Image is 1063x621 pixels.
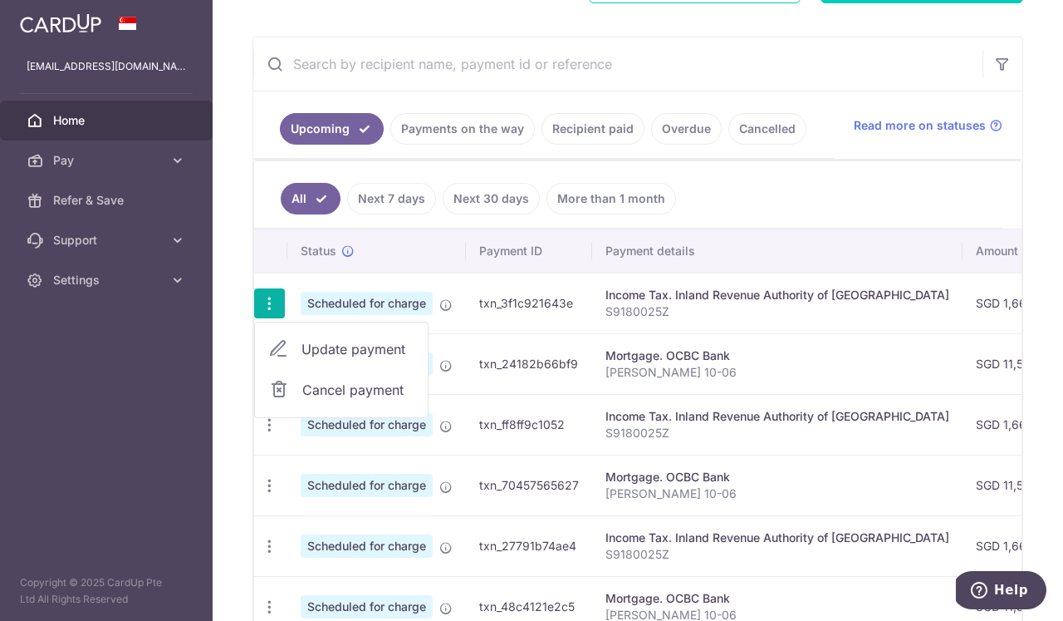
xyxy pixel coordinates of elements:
[301,595,433,619] span: Scheduled for charge
[53,192,163,209] span: Refer & Save
[605,485,949,502] p: [PERSON_NAME] 10-06
[605,546,949,563] p: S9180025Z
[605,469,949,485] div: Mortgage. OCBC Bank
[20,13,101,33] img: CardUp
[390,113,535,145] a: Payments on the way
[53,232,163,249] span: Support
[301,413,433,436] span: Scheduled for charge
[466,455,592,515] td: txn_70457565627
[280,113,384,145] a: Upcoming
[592,229,963,273] th: Payment details
[301,243,336,259] span: Status
[605,347,949,364] div: Mortgage. OCBC Bank
[53,152,163,169] span: Pay
[651,113,722,145] a: Overdue
[605,530,949,546] div: Income Tax. Inland Revenue Authority of [GEOGRAPHIC_DATA]
[466,333,592,394] td: txn_24182b66bf9
[281,183,340,214] a: All
[466,273,592,333] td: txn_3f1c921643e
[854,117,1002,134] a: Read more on statuses
[466,394,592,455] td: txn_ff8ff9c1052
[466,229,592,273] th: Payment ID
[605,364,949,381] p: [PERSON_NAME] 10-06
[301,535,433,558] span: Scheduled for charge
[53,272,163,288] span: Settings
[605,287,949,303] div: Income Tax. Inland Revenue Authority of [GEOGRAPHIC_DATA]
[253,37,982,91] input: Search by recipient name, payment id or reference
[27,58,186,75] p: [EMAIL_ADDRESS][DOMAIN_NAME]
[347,183,436,214] a: Next 7 days
[53,112,163,129] span: Home
[605,408,949,425] div: Income Tax. Inland Revenue Authority of [GEOGRAPHIC_DATA]
[605,590,949,607] div: Mortgage. OCBC Bank
[546,183,676,214] a: More than 1 month
[541,113,644,145] a: Recipient paid
[854,117,986,134] span: Read more on statuses
[443,183,540,214] a: Next 30 days
[605,425,949,441] p: S9180025Z
[605,303,949,320] p: S9180025Z
[976,243,1018,259] span: Amount
[301,474,433,497] span: Scheduled for charge
[728,113,806,145] a: Cancelled
[956,571,1046,613] iframe: Opens a widget where you can find more information
[466,515,592,576] td: txn_27791b74ae4
[301,292,433,315] span: Scheduled for charge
